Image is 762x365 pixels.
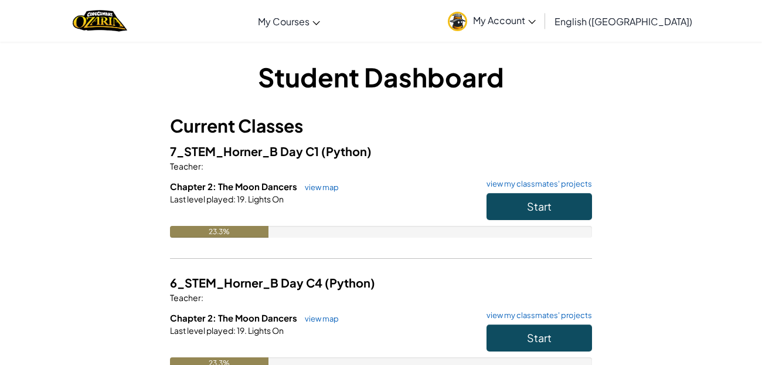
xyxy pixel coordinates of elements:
[170,161,201,171] span: Teacher
[236,194,247,204] span: 19.
[170,275,325,290] span: 6_STEM_Horner_B Day C4
[170,226,268,238] div: 23.3%
[73,9,127,33] a: Ozaria by CodeCombat logo
[258,15,309,28] span: My Courses
[442,2,542,39] a: My Account
[481,312,592,319] a: view my classmates' projects
[236,325,247,336] span: 19.
[487,325,592,352] button: Start
[473,14,536,26] span: My Account
[170,59,592,95] h1: Student Dashboard
[252,5,326,37] a: My Courses
[549,5,698,37] a: English ([GEOGRAPHIC_DATA])
[201,292,203,303] span: :
[170,144,321,158] span: 7_STEM_Horner_B Day C1
[247,194,284,204] span: Lights On
[555,15,692,28] span: English ([GEOGRAPHIC_DATA])
[170,194,233,204] span: Last level played
[299,182,339,192] a: view map
[321,144,372,158] span: (Python)
[247,325,284,336] span: Lights On
[73,9,127,33] img: Home
[325,275,375,290] span: (Python)
[527,331,552,344] span: Start
[170,292,201,303] span: Teacher
[527,200,552,213] span: Start
[448,12,467,31] img: avatar
[233,325,236,336] span: :
[487,193,592,220] button: Start
[170,325,233,336] span: Last level played
[201,161,203,171] span: :
[170,113,592,139] h3: Current Classes
[170,312,299,323] span: Chapter 2: The Moon Dancers
[299,314,339,323] a: view map
[233,194,236,204] span: :
[170,181,299,192] span: Chapter 2: The Moon Dancers
[481,180,592,188] a: view my classmates' projects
